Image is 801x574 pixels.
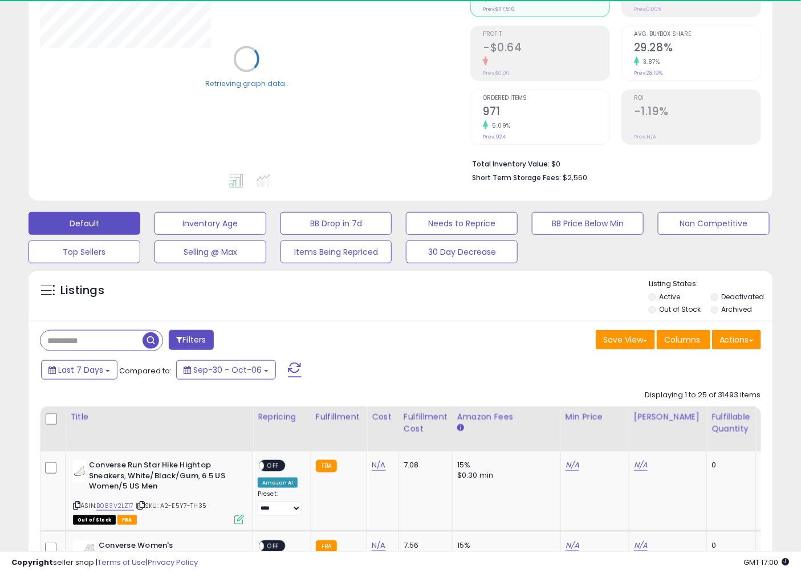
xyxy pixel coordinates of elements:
[41,360,117,380] button: Last 7 Days
[406,241,518,263] button: 30 Day Decrease
[744,557,790,568] span: 2025-10-14 17:00 GMT
[119,365,172,376] span: Compared to:
[280,212,392,235] button: BB Drop in 7d
[634,105,761,120] h2: -1.19%
[70,411,248,423] div: Title
[73,460,244,523] div: ASIN:
[264,461,282,471] span: OFF
[154,212,266,235] button: Inventory Age
[483,6,514,13] small: Prev: $117,516
[406,212,518,235] button: Needs to Reprice
[711,460,747,470] div: 0
[639,58,660,66] small: 3.87%
[664,334,700,345] span: Columns
[566,540,579,551] a: N/A
[634,540,648,551] a: N/A
[483,31,609,38] span: Profit
[532,212,644,235] button: BB Price Below Min
[29,212,140,235] button: Default
[722,304,753,314] label: Archived
[136,501,206,510] span: | SKU: A2-E5Y7-TH35
[566,459,579,471] a: N/A
[258,490,302,516] div: Preset:
[169,330,213,350] button: Filters
[634,411,702,423] div: [PERSON_NAME]
[372,540,385,551] a: N/A
[457,423,464,433] small: Amazon Fees.
[634,133,656,140] small: Prev: N/A
[483,105,609,120] h2: 971
[316,460,337,473] small: FBA
[634,459,648,471] a: N/A
[634,6,661,13] small: Prev: 0.00%
[722,292,765,302] label: Deactivated
[472,159,550,169] b: Total Inventory Value:
[58,364,103,376] span: Last 7 Days
[60,283,104,299] h5: Listings
[645,390,761,401] div: Displaying 1 to 25 of 31493 items
[483,95,609,101] span: Ordered Items
[280,241,392,263] button: Items Being Repriced
[96,501,134,511] a: B083V2LZ17
[483,133,506,140] small: Prev: 924
[372,411,394,423] div: Cost
[404,411,448,435] div: Fulfillment Cost
[660,304,701,314] label: Out of Stock
[154,241,266,263] button: Selling @ Max
[258,411,306,423] div: Repricing
[258,478,298,488] div: Amazon AI
[205,79,288,89] div: Retrieving graph data..
[649,279,772,290] p: Listing States:
[457,411,556,423] div: Amazon Fees
[73,460,86,483] img: 31vGz8CfJSL._SL40_.jpg
[566,411,624,423] div: Min Price
[711,411,751,435] div: Fulfillable Quantity
[404,460,444,470] div: 7.08
[657,330,710,349] button: Columns
[488,121,511,130] small: 5.09%
[634,31,761,38] span: Avg. Buybox Share
[457,470,552,481] div: $0.30 min
[472,173,561,182] b: Short Term Storage Fees:
[660,292,681,302] label: Active
[372,459,385,471] a: N/A
[176,360,276,380] button: Sep-30 - Oct-06
[97,557,146,568] a: Terms of Use
[634,41,761,56] h2: 29.28%
[634,70,662,76] small: Prev: 28.19%
[634,95,761,101] span: ROI
[658,212,770,235] button: Non Competitive
[29,241,140,263] button: Top Sellers
[11,557,198,568] div: seller snap | |
[712,330,761,349] button: Actions
[193,364,262,376] span: Sep-30 - Oct-06
[117,515,137,525] span: FBA
[457,460,552,470] div: 15%
[148,557,198,568] a: Privacy Policy
[596,330,655,349] button: Save View
[89,460,227,495] b: Converse Run Star Hike Hightop Sneakers, White/Black/Gum, 6.5 US Women/5 US Men
[73,515,116,525] span: All listings that are currently out of stock and unavailable for purchase on Amazon
[316,411,362,423] div: Fulfillment
[11,557,53,568] strong: Copyright
[483,70,510,76] small: Prev: $0.00
[483,41,609,56] h2: -$0.64
[472,156,753,170] li: $0
[563,172,587,183] span: $2,560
